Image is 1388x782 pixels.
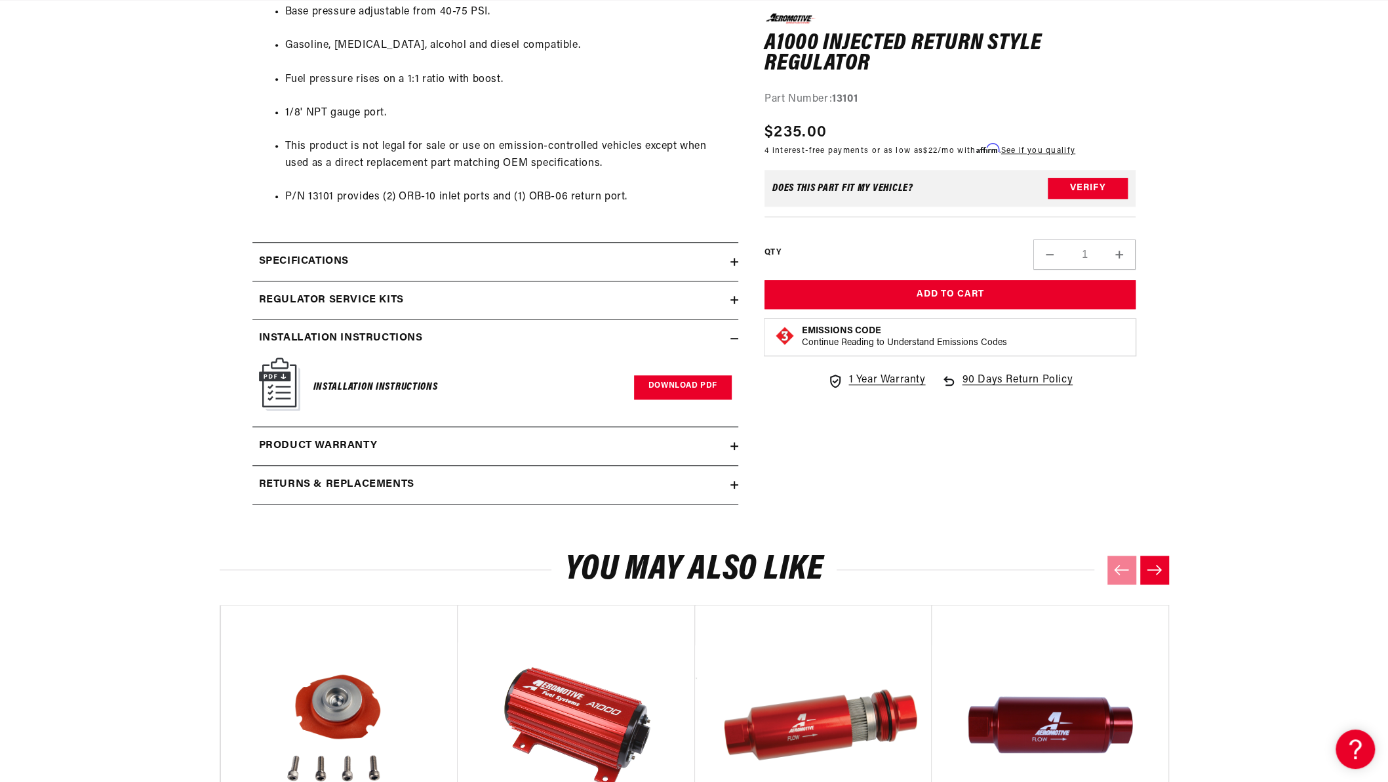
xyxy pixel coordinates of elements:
span: 1 Year Warranty [848,372,925,389]
button: Previous slide [1107,556,1136,585]
summary: Specifications [252,243,738,281]
a: 90 Days Return Policy [941,372,1073,402]
img: Instruction Manual [259,358,300,411]
summary: Installation Instructions [252,319,738,358]
div: Part Number: [764,91,1136,108]
a: See if you qualify - Learn more about Affirm Financing (opens in modal) [1001,147,1075,155]
span: Affirm [976,144,999,154]
p: Continue Reading to Understand Emissions Codes [802,337,1007,349]
summary: Returns & replacements [252,466,738,504]
h2: Installation Instructions [259,330,423,347]
button: Add to Cart [764,280,1136,310]
label: QTY [764,247,781,258]
button: Verify [1048,178,1128,199]
h2: You may also like [220,554,1169,585]
strong: 13101 [832,93,858,104]
span: $235.00 [764,121,827,144]
h2: Returns & replacements [259,476,414,493]
h2: Product warranty [259,438,378,455]
li: Fuel pressure rises on a 1:1 ratio with boost. [285,72,732,89]
li: P/N 13101 provides (2) ORB-10 inlet ports and (1) ORB-06 return port. [285,189,732,206]
div: Does This part fit My vehicle? [772,183,913,194]
li: Base pressure adjustable from 40-75 PSI. [285,4,732,21]
span: 90 Days Return Policy [962,372,1073,402]
li: 1/8' NPT gauge port. [285,105,732,122]
a: 1 Year Warranty [827,372,925,389]
h6: Installation Instructions [313,379,438,396]
li: Gasoline, [MEDICAL_DATA], alcohol and diesel compatible. [285,37,732,54]
button: Next slide [1140,556,1169,585]
img: Emissions code [774,325,795,346]
h1: A1000 Injected return style Regulator [764,33,1136,74]
li: This product is not legal for sale or use on emission-controlled vehicles except when used as a d... [285,138,732,172]
span: $22 [923,147,938,155]
summary: Product warranty [252,427,738,465]
h2: Specifications [259,253,349,270]
button: Emissions CodeContinue Reading to Understand Emissions Codes [802,325,1007,349]
h2: Regulator Service Kits [259,292,404,309]
strong: Emissions Code [802,326,881,336]
summary: Regulator Service Kits [252,281,738,319]
p: 4 interest-free payments or as low as /mo with . [764,144,1075,157]
a: Download PDF [634,375,732,400]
